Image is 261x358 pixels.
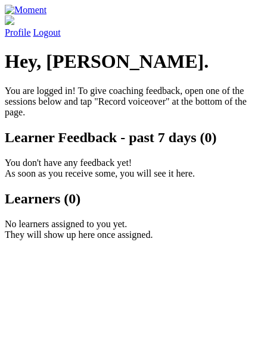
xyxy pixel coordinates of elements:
p: No learners assigned to you yet. They will show up here once assigned. [5,219,256,240]
h2: Learners (0) [5,191,256,207]
h2: Learner Feedback - past 7 days (0) [5,130,256,146]
img: Moment [5,5,46,15]
a: Logout [33,27,61,37]
h1: Hey, [PERSON_NAME]. [5,51,256,73]
p: You don't have any feedback yet! As soon as you receive some, you will see it here. [5,158,256,179]
a: Profile [5,15,256,37]
p: You are logged in! To give coaching feedback, open one of the sessions below and tap "Record voic... [5,86,256,118]
img: default_avatar-b4e2223d03051bc43aaaccfb402a43260a3f17acc7fafc1603fdf008d6cba3c9.png [5,15,14,25]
